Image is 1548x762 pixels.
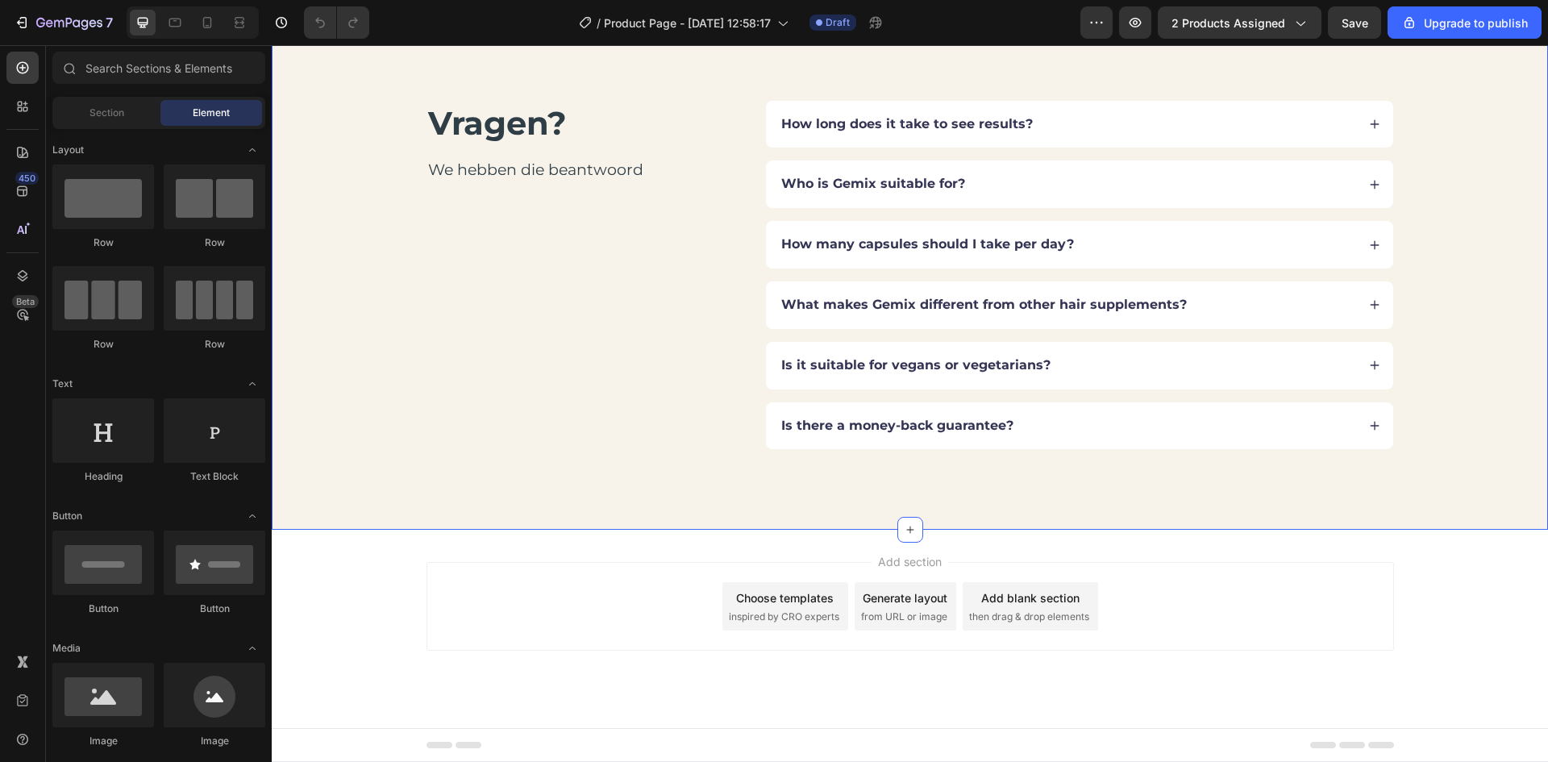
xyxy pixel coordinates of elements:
button: 2 products assigned [1158,6,1321,39]
div: Row [52,235,154,250]
span: Product Page - [DATE] 12:58:17 [604,15,771,31]
div: Choose templates [464,544,562,561]
div: Text Block [164,469,265,484]
div: Upgrade to publish [1401,15,1528,31]
span: Element [193,106,230,120]
p: 7 [106,13,113,32]
span: Text [52,377,73,391]
div: Generate layout [591,544,676,561]
span: / [597,15,601,31]
div: 450 [15,172,39,185]
div: Heading [52,469,154,484]
div: Row [164,337,265,352]
span: 2 products assigned [1171,15,1285,31]
p: Who is Gemix suitable for? [510,131,693,148]
p: How long does it take to see results? [510,71,761,88]
p: How many capsules should I take per day? [510,191,802,208]
span: Media [52,641,81,656]
button: Upgrade to publish [1388,6,1542,39]
div: Button [52,602,154,616]
div: Button [164,602,265,616]
button: Save [1328,6,1381,39]
input: Search Sections & Elements [52,52,265,84]
span: Button [52,509,82,523]
iframe: Design area [272,45,1548,762]
span: Toggle open [239,371,265,397]
p: What makes Gemix different from other hair supplements? [510,252,915,269]
div: Beta [12,295,39,308]
div: Undo/Redo [304,6,369,39]
span: Layout [52,143,84,157]
div: Image [52,734,154,748]
div: Row [164,235,265,250]
button: 7 [6,6,120,39]
span: Toggle open [239,503,265,529]
span: Toggle open [239,635,265,661]
span: Add section [600,508,676,525]
div: Add blank section [709,544,808,561]
div: Image [164,734,265,748]
span: Save [1342,16,1368,30]
span: from URL or image [589,564,676,579]
span: Section [89,106,124,120]
span: Draft [826,15,850,30]
span: inspired by CRO experts [457,564,568,579]
p: Is there a money-back guarantee? [510,373,742,389]
div: Row [52,337,154,352]
span: Toggle open [239,137,265,163]
span: then drag & drop elements [697,564,818,579]
p: Is it suitable for vegans or vegetarians? [510,312,779,329]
